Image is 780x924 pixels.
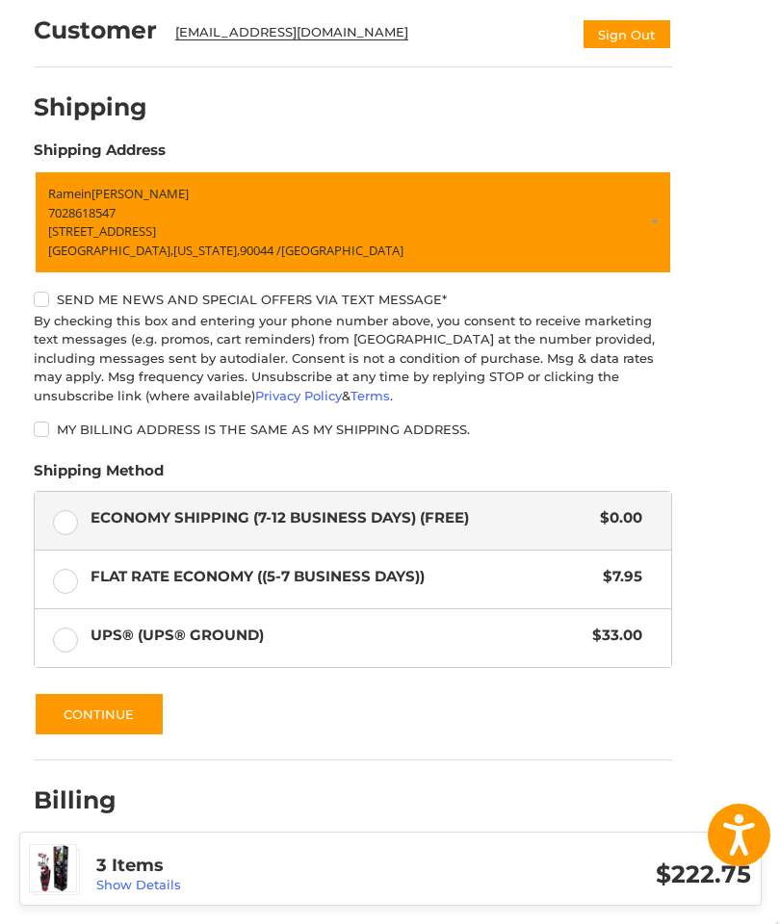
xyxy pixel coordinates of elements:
[34,422,672,437] label: My billing address is the same as my shipping address.
[34,292,672,307] label: Send me news and special offers via text message*
[34,460,164,491] legend: Shipping Method
[351,388,390,403] a: Terms
[91,507,591,529] span: Economy Shipping (7-12 Business Days) (Free)
[96,877,181,892] a: Show Details
[48,222,156,240] span: [STREET_ADDRESS]
[96,855,424,877] h3: 3 Items
[48,185,91,202] span: Ramein
[91,566,594,588] span: Flat Rate Economy ((5-7 Business Days))
[240,242,281,259] span: 90044 /
[34,170,672,274] a: Enter or select a different address
[48,242,173,259] span: [GEOGRAPHIC_DATA],
[34,692,165,736] button: Continue
[91,185,189,202] span: [PERSON_NAME]
[34,15,157,45] h2: Customer
[91,625,584,647] span: UPS® (UPS® Ground)
[173,242,240,259] span: [US_STATE],
[591,507,643,529] span: $0.00
[34,312,672,406] div: By checking this box and entering your phone number above, you consent to receive marketing text ...
[34,140,166,170] legend: Shipping Address
[584,625,643,647] span: $33.00
[34,92,147,122] h2: Shipping
[281,242,403,259] span: [GEOGRAPHIC_DATA]
[255,388,342,403] a: Privacy Policy
[594,566,643,588] span: $7.95
[424,860,751,889] h3: $222.75
[34,785,146,815] h2: Billing
[48,204,116,221] span: 7028618547
[582,18,672,50] button: Sign Out
[30,845,76,891] img: Nitro Blaster 13-Piece Complete Set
